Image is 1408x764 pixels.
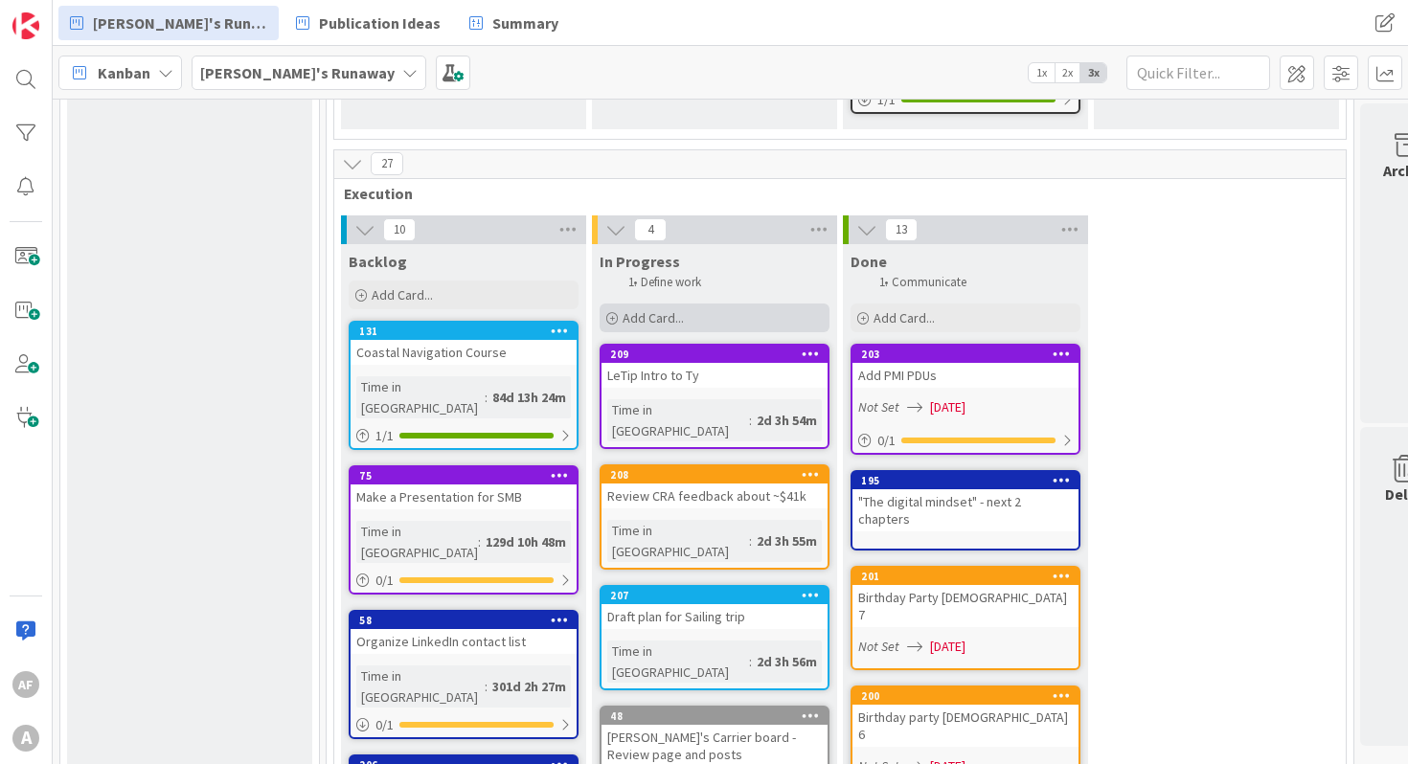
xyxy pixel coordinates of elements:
[351,612,577,654] div: 58Organize LinkedIn contact list
[861,348,1079,361] div: 203
[351,323,577,340] div: 131
[492,11,558,34] span: Summary
[852,346,1079,363] div: 203
[852,472,1079,489] div: 195
[607,520,749,562] div: Time in [GEOGRAPHIC_DATA]
[852,568,1079,627] div: 201Birthday Party [DEMOGRAPHIC_DATA] 7
[349,610,579,739] a: 58Organize LinkedIn contact listTime in [GEOGRAPHIC_DATA]:301d 2h 27m0/1
[851,344,1080,455] a: 203Add PMI PDUsNot Set[DATE]0/1
[874,275,1078,290] li: Communicate
[852,705,1079,747] div: Birthday party [DEMOGRAPHIC_DATA] 6
[861,474,1079,487] div: 195
[351,340,577,365] div: Coastal Navigation Course
[852,88,1079,112] div: 1/1
[634,218,667,241] span: 4
[852,429,1079,453] div: 0/1
[852,346,1079,388] div: 203Add PMI PDUs
[485,387,488,408] span: :
[1126,56,1270,90] input: Quick Filter...
[752,530,822,551] div: 2d 3h 55m
[1080,63,1106,82] span: 3x
[852,687,1079,747] div: 200Birthday party [DEMOGRAPHIC_DATA] 6
[98,61,150,84] span: Kanban
[319,11,441,34] span: Publication Ideas
[375,426,394,446] span: 1 / 1
[874,309,935,326] span: Add Card...
[351,569,577,593] div: 0/1
[351,424,577,448] div: 1/1
[349,465,579,595] a: 75Make a Presentation for SMBTime in [GEOGRAPHIC_DATA]:129d 10h 48m0/1
[485,676,488,697] span: :
[359,469,577,483] div: 75
[372,286,433,303] span: Add Card...
[200,63,395,82] b: [PERSON_NAME]'s Runaway
[600,585,829,690] a: 207Draft plan for Sailing tripTime in [GEOGRAPHIC_DATA]:2d 3h 56m
[610,468,828,482] div: 208
[351,467,577,484] div: 75
[478,531,481,552] span: :
[602,483,828,508] div: Review CRA feedback about ~$41k
[602,708,828,725] div: 48
[851,566,1080,670] a: 201Birthday Party [DEMOGRAPHIC_DATA] 7Not Set[DATE]
[877,431,896,451] span: 0 / 1
[749,530,752,551] span: :
[851,470,1080,551] a: 195"The digital mindset" - next 2 chapters
[58,6,279,40] a: [PERSON_NAME]'s Runaway
[481,531,571,552] div: 129d 10h 48m
[852,585,1079,627] div: Birthday Party [DEMOGRAPHIC_DATA] 7
[852,568,1079,585] div: 201
[356,665,485,708] div: Time in [GEOGRAPHIC_DATA]
[349,252,407,271] span: Backlog
[749,410,752,431] span: :
[930,397,965,417] span: [DATE]
[602,466,828,483] div: 208
[600,344,829,449] a: 209LeTip Intro to TyTime in [GEOGRAPHIC_DATA]:2d 3h 54m
[351,484,577,509] div: Make a Presentation for SMB
[877,90,896,110] span: 1 / 1
[383,218,416,241] span: 10
[371,152,403,175] span: 27
[858,638,899,655] i: Not Set
[752,651,822,672] div: 2d 3h 56m
[351,612,577,629] div: 58
[1029,63,1055,82] span: 1x
[858,398,899,416] i: Not Set
[885,218,918,241] span: 13
[375,571,394,591] span: 0 / 1
[861,570,1079,583] div: 201
[93,11,267,34] span: [PERSON_NAME]'s Runaway
[602,604,828,629] div: Draft plan for Sailing trip
[602,346,828,388] div: 209LeTip Intro to Ty
[351,323,577,365] div: 131Coastal Navigation Course
[356,521,478,563] div: Time in [GEOGRAPHIC_DATA]
[488,676,571,697] div: 301d 2h 27m
[351,629,577,654] div: Organize LinkedIn contact list
[623,275,827,290] li: Define work
[488,387,571,408] div: 84d 13h 24m
[351,713,577,737] div: 0/1
[623,309,684,326] span: Add Card...
[851,252,887,271] span: Done
[375,715,394,735] span: 0 / 1
[852,363,1079,388] div: Add PMI PDUs
[852,687,1079,705] div: 200
[607,399,749,441] div: Time in [GEOGRAPHIC_DATA]
[351,467,577,509] div: 75Make a Presentation for SMB
[458,6,570,40] a: Summary
[602,587,828,604] div: 207
[344,184,1322,203] span: Execution
[600,252,680,271] span: In Progress
[610,709,828,723] div: 48
[610,589,828,602] div: 207
[1055,63,1080,82] span: 2x
[610,348,828,361] div: 209
[602,363,828,388] div: LeTip Intro to Ty
[930,637,965,657] span: [DATE]
[284,6,452,40] a: Publication Ideas
[359,325,577,338] div: 131
[349,321,579,450] a: 131Coastal Navigation CourseTime in [GEOGRAPHIC_DATA]:84d 13h 24m1/1
[752,410,822,431] div: 2d 3h 54m
[852,489,1079,531] div: "The digital mindset" - next 2 chapters
[607,640,749,683] div: Time in [GEOGRAPHIC_DATA]
[12,725,39,752] div: A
